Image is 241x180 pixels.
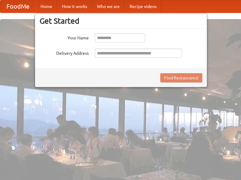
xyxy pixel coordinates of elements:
[40,33,89,41] label: Your Name
[160,73,202,82] button: Find Restaurants!
[125,0,161,13] a: Recipe videos
[36,0,57,13] a: Home
[0,0,36,13] a: FoodMe
[40,49,89,56] label: Delivery Address
[40,16,202,26] h3: Get Started
[57,0,92,13] a: How it works
[92,0,125,13] a: Who we are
